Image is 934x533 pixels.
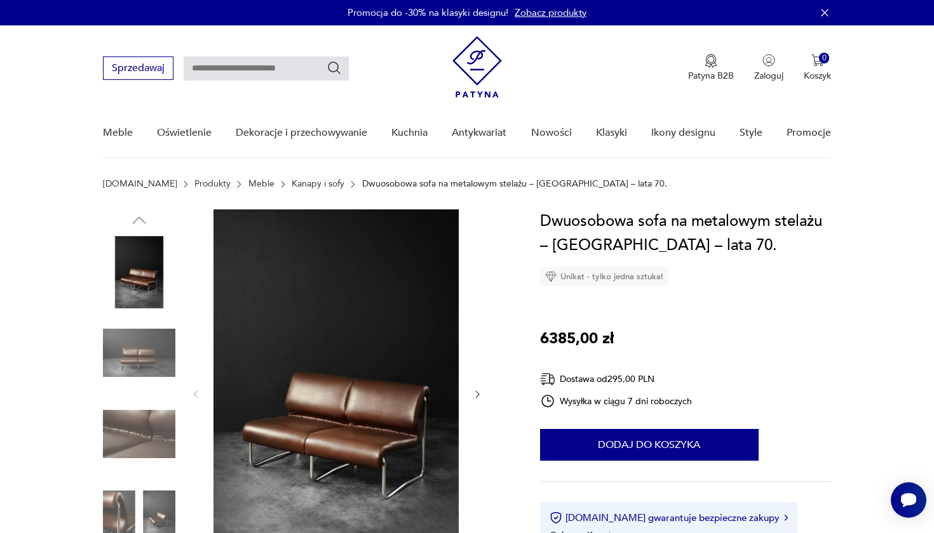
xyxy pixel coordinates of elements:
button: Szukaj [327,60,342,76]
iframe: Smartsupp widget button [891,482,926,518]
a: Klasyki [596,109,627,157]
button: Zaloguj [754,54,783,82]
a: Ikony designu [651,109,715,157]
a: Sprzedawaj [103,65,173,74]
div: Wysyłka w ciągu 7 dni roboczych [540,393,693,409]
img: Ikona dostawy [540,371,555,387]
a: Zobacz produkty [515,6,586,19]
button: 0Koszyk [804,54,831,82]
p: Dwuosobowa sofa na metalowym stelażu – [GEOGRAPHIC_DATA] – lata 70. [362,179,667,189]
p: Zaloguj [754,70,783,82]
button: Sprzedawaj [103,56,173,80]
a: Promocje [787,109,831,157]
img: Zdjęcie produktu Dwuosobowa sofa na metalowym stelażu – Niemcy – lata 70. [103,398,175,470]
a: Nowości [531,109,572,157]
a: Antykwariat [452,109,506,157]
img: Ikonka użytkownika [762,54,775,67]
img: Ikona medalu [705,54,717,68]
div: Dostawa od 295,00 PLN [540,371,693,387]
img: Zdjęcie produktu Dwuosobowa sofa na metalowym stelażu – Niemcy – lata 70. [103,236,175,308]
p: Promocja do -30% na klasyki designu! [348,6,508,19]
a: Meble [103,109,133,157]
a: [DOMAIN_NAME] [103,179,177,189]
img: Patyna - sklep z meblami i dekoracjami vintage [452,36,502,98]
img: Ikona koszyka [811,54,824,67]
div: 0 [819,53,830,63]
a: Style [740,109,762,157]
button: Dodaj do koszyka [540,429,759,461]
button: [DOMAIN_NAME] gwarantuje bezpieczne zakupy [550,511,788,524]
button: Patyna B2B [688,54,734,82]
a: Kanapy i sofy [292,179,344,189]
img: Zdjęcie produktu Dwuosobowa sofa na metalowym stelażu – Niemcy – lata 70. [103,317,175,389]
a: Produkty [194,179,231,189]
img: Ikona certyfikatu [550,511,562,524]
h1: Dwuosobowa sofa na metalowym stelażu – [GEOGRAPHIC_DATA] – lata 70. [540,209,832,258]
a: Kuchnia [391,109,428,157]
a: Oświetlenie [157,109,212,157]
img: Ikona diamentu [545,271,557,282]
p: 6385,00 zł [540,327,614,351]
img: Ikona strzałki w prawo [784,515,788,521]
p: Patyna B2B [688,70,734,82]
a: Meble [248,179,274,189]
a: Ikona medaluPatyna B2B [688,54,734,82]
div: Unikat - tylko jedna sztuka! [540,267,668,286]
p: Koszyk [804,70,831,82]
a: Dekoracje i przechowywanie [236,109,367,157]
